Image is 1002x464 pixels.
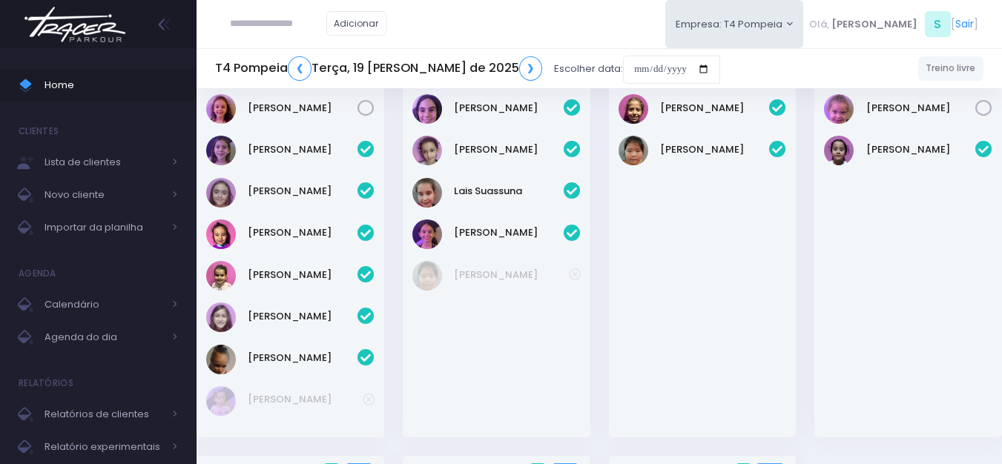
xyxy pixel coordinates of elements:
img: Eloah Meneguim Tenorio [206,178,236,208]
h4: Relatórios [19,368,73,398]
a: ❮ [288,56,312,81]
span: S [925,11,951,37]
img: Lara Souza [412,219,442,249]
a: [PERSON_NAME] [454,268,569,282]
a: [PERSON_NAME] [248,392,363,407]
div: [ ] [803,7,983,41]
a: [PERSON_NAME] [248,184,357,199]
span: Lista de clientes [45,153,163,172]
img: Julia Gomes [619,94,648,124]
img: Nicole Esteves Fabri [206,261,236,291]
span: Agenda do dia [45,328,163,347]
img: Antonella Rossi Paes Previtalli [412,94,442,124]
a: [PERSON_NAME] [866,101,976,116]
img: Bella Mandelli [824,94,854,124]
a: [PERSON_NAME] [660,142,770,157]
img: Alice Mattos [206,386,236,416]
span: Importar da planilha [45,218,163,237]
h4: Agenda [19,259,56,288]
img: Júlia Meneguim Merlo [206,219,236,249]
img: Júlia Ayumi Tiba [619,136,648,165]
img: Lais Suassuna [412,178,442,208]
h5: T4 Pompeia Terça, 19 [PERSON_NAME] de 2025 [215,56,542,81]
a: ❯ [519,56,543,81]
span: Relatório experimentais [45,437,163,457]
span: [PERSON_NAME] [831,17,917,32]
a: [PERSON_NAME] [248,101,357,116]
img: Sophia Crispi Marques dos Santos [206,345,236,374]
a: [PERSON_NAME] [454,142,564,157]
div: Escolher data: [215,52,720,86]
a: [PERSON_NAME] [248,268,357,282]
img: Olívia Marconato Pizzo [206,302,236,332]
h4: Clientes [19,116,59,146]
img: Ivy Miki Miessa Guadanuci [412,136,442,165]
img: Júlia Ayumi Tiba [412,261,442,291]
span: Home [45,76,178,95]
a: Sair [955,16,974,32]
a: Treino livre [918,56,984,81]
span: Calendário [45,295,163,314]
a: [PERSON_NAME] [248,225,357,240]
span: Olá, [809,17,829,32]
a: [PERSON_NAME] [248,309,357,324]
a: [PERSON_NAME] [248,351,357,365]
img: Laura Lopes Rodrigues [824,136,854,165]
span: Relatórios de clientes [45,405,163,424]
img: Antonella Zappa Marques [206,136,236,165]
a: [PERSON_NAME] [454,225,564,240]
a: [PERSON_NAME] [248,142,357,157]
a: [PERSON_NAME] [454,101,564,116]
a: [PERSON_NAME] [660,101,770,116]
a: Lais Suassuna [454,184,564,199]
a: Adicionar [326,11,387,36]
span: Novo cliente [45,185,163,205]
img: Laura da Silva Gueroni [206,94,236,124]
a: [PERSON_NAME] [866,142,976,157]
